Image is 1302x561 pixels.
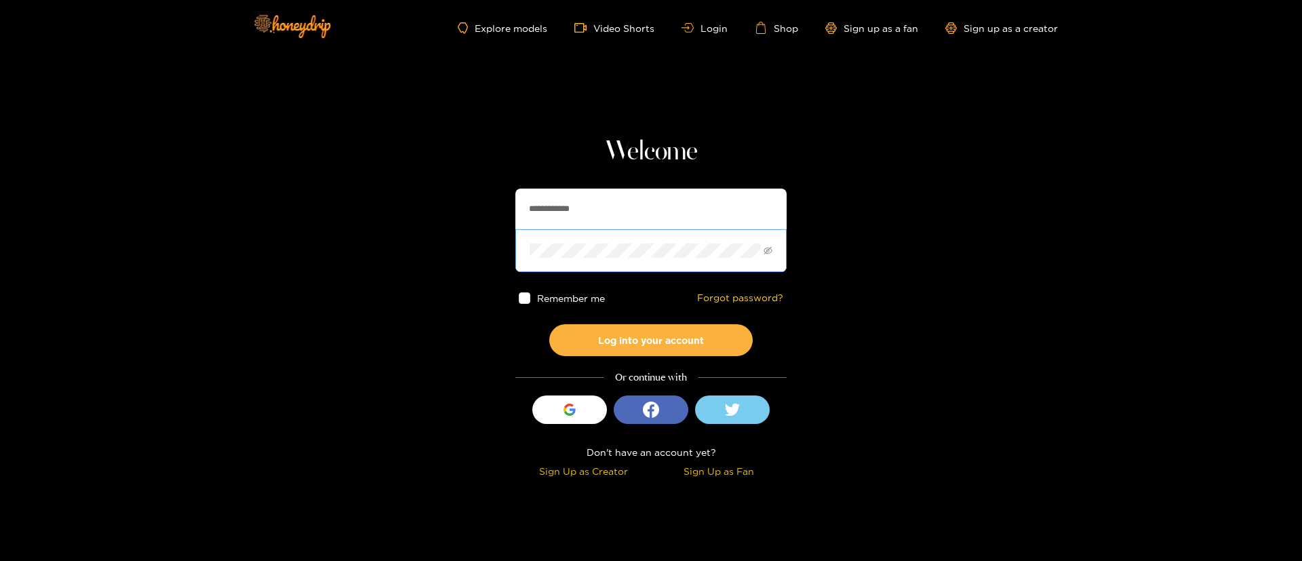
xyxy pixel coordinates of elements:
[682,23,728,33] a: Login
[515,370,787,385] div: Or continue with
[537,293,605,303] span: Remember me
[654,463,783,479] div: Sign Up as Fan
[515,136,787,168] h1: Welcome
[825,22,918,34] a: Sign up as a fan
[574,22,654,34] a: Video Shorts
[549,324,753,356] button: Log into your account
[519,463,648,479] div: Sign Up as Creator
[755,22,798,34] a: Shop
[697,292,783,304] a: Forgot password?
[574,22,593,34] span: video-camera
[945,22,1058,34] a: Sign up as a creator
[458,22,547,34] a: Explore models
[515,444,787,460] div: Don't have an account yet?
[764,246,772,255] span: eye-invisible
